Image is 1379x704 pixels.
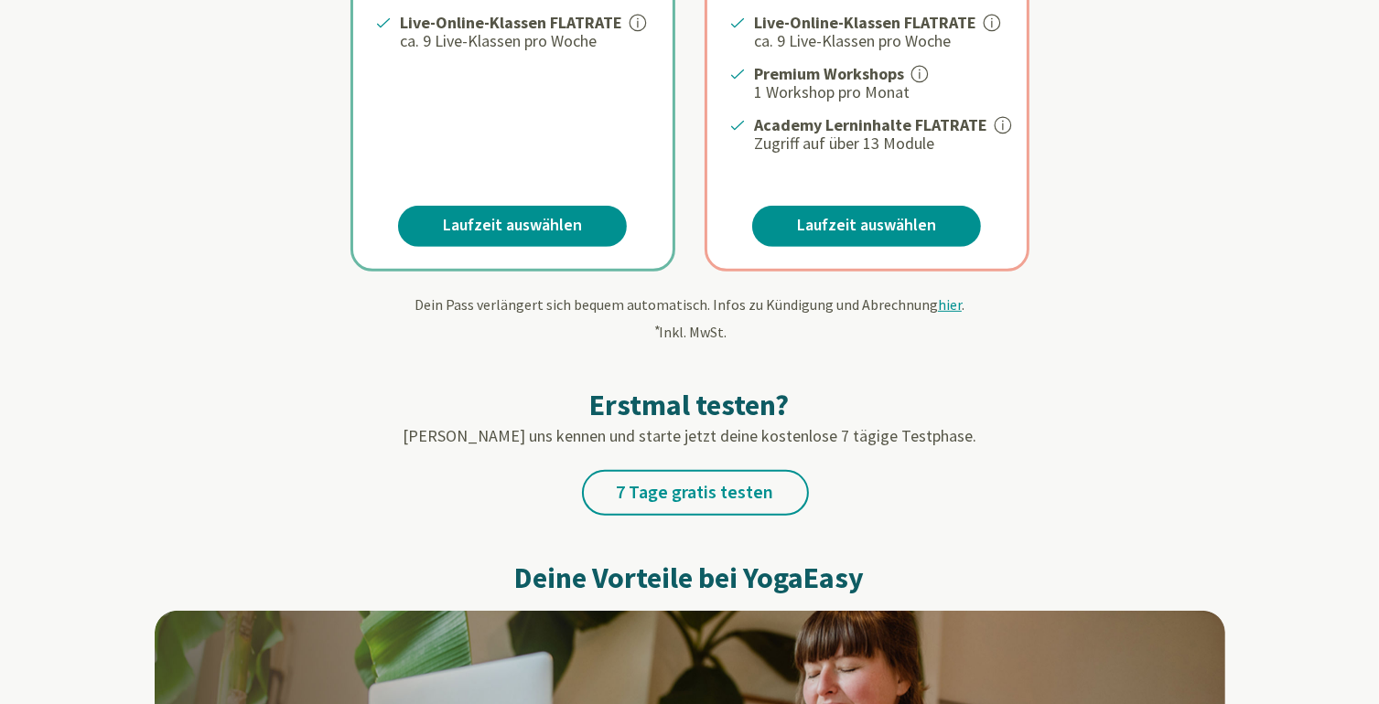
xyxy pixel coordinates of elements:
p: ca. 9 Live-Klassen pro Woche [401,30,651,52]
div: Dein Pass verlängert sich bequem automatisch. Infos zu Kündigung und Abrechnung . Inkl. MwSt. [155,293,1225,343]
p: Zugriff auf über 13 Module [755,133,1005,155]
p: ca. 9 Live-Klassen pro Woche [755,30,1005,52]
strong: Academy Lerninhalte FLATRATE [755,114,988,135]
strong: Premium Workshops [755,63,905,84]
p: [PERSON_NAME] uns kennen und starte jetzt deine kostenlose 7 tägige Testphase. [155,423,1225,448]
strong: Live-Online-Klassen FLATRATE [401,12,623,33]
p: 1 Workshop pro Monat [755,81,1005,103]
h2: Erstmal testen? [155,387,1225,423]
span: hier [938,295,962,314]
strong: Live-Online-Klassen FLATRATE [755,12,977,33]
a: 7 Tage gratis testen [582,470,809,516]
a: Laufzeit auswählen [752,206,981,247]
a: Laufzeit auswählen [398,206,627,247]
h2: Deine Vorteile bei YogaEasy [155,560,1225,596]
